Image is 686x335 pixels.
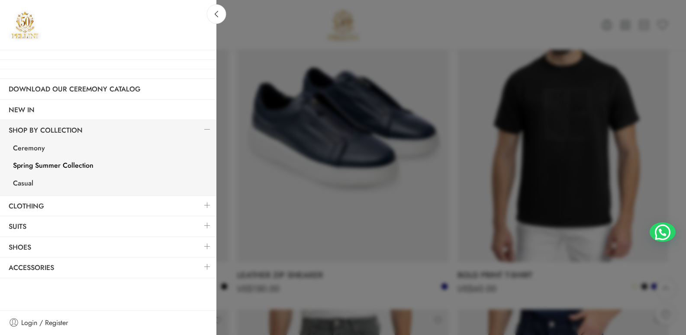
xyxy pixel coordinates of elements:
[9,9,41,41] a: Pellini -
[4,176,216,193] a: Casual
[9,9,41,41] img: Pellini
[4,158,216,176] a: Spring Summer Collection
[21,317,68,328] span: Login / Register
[9,317,208,328] a: Login / Register
[4,140,216,158] a: Ceremony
